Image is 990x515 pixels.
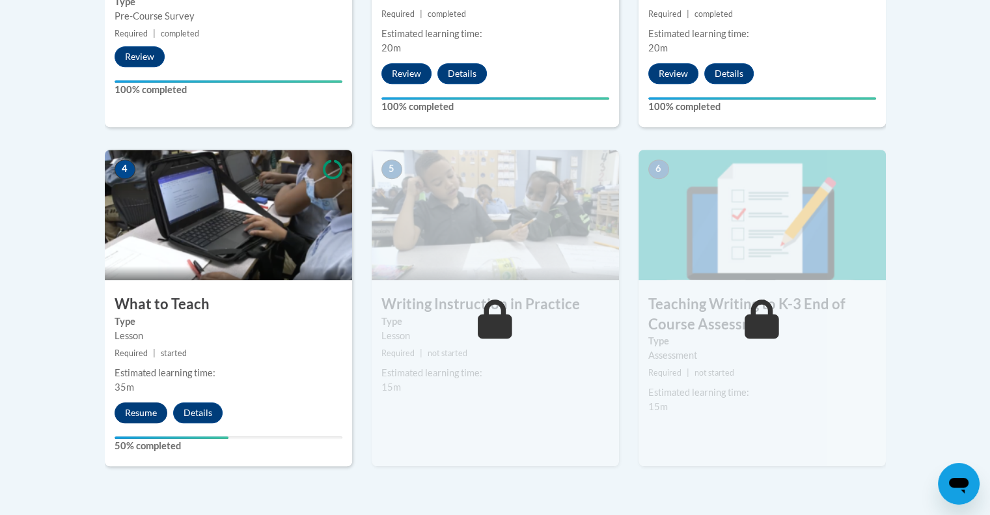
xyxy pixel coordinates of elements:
[372,150,619,280] img: Course Image
[381,366,609,380] div: Estimated learning time:
[648,97,876,100] div: Your progress
[639,294,886,335] h3: Teaching Writing to K-3 End of Course Assessment
[153,348,156,358] span: |
[704,63,754,84] button: Details
[381,100,609,114] label: 100% completed
[115,348,148,358] span: Required
[648,348,876,363] div: Assessment
[115,382,134,393] span: 35m
[381,42,401,53] span: 20m
[648,401,668,412] span: 15m
[694,9,733,19] span: completed
[173,402,223,423] button: Details
[381,160,402,179] span: 5
[648,42,668,53] span: 20m
[115,402,167,423] button: Resume
[372,294,619,314] h3: Writing Instruction in Practice
[420,348,422,358] span: |
[381,9,415,19] span: Required
[115,314,342,329] label: Type
[381,348,415,358] span: Required
[381,63,432,84] button: Review
[115,80,342,83] div: Your progress
[115,29,148,38] span: Required
[648,100,876,114] label: 100% completed
[648,368,681,378] span: Required
[428,348,467,358] span: not started
[381,382,401,393] span: 15m
[115,160,135,179] span: 4
[687,368,689,378] span: |
[381,314,609,329] label: Type
[648,27,876,41] div: Estimated learning time:
[639,150,886,280] img: Course Image
[938,463,980,505] iframe: Button to launch messaging window
[648,9,681,19] span: Required
[115,9,342,23] div: Pre-Course Survey
[687,9,689,19] span: |
[161,29,199,38] span: completed
[115,329,342,343] div: Lesson
[161,348,187,358] span: started
[648,385,876,400] div: Estimated learning time:
[381,329,609,343] div: Lesson
[115,439,342,453] label: 50% completed
[648,63,698,84] button: Review
[648,160,669,179] span: 6
[105,150,352,280] img: Course Image
[115,366,342,380] div: Estimated learning time:
[381,97,609,100] div: Your progress
[153,29,156,38] span: |
[115,46,165,67] button: Review
[115,436,228,439] div: Your progress
[105,294,352,314] h3: What to Teach
[420,9,422,19] span: |
[381,27,609,41] div: Estimated learning time:
[648,334,876,348] label: Type
[694,368,734,378] span: not started
[115,83,342,97] label: 100% completed
[437,63,487,84] button: Details
[428,9,466,19] span: completed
